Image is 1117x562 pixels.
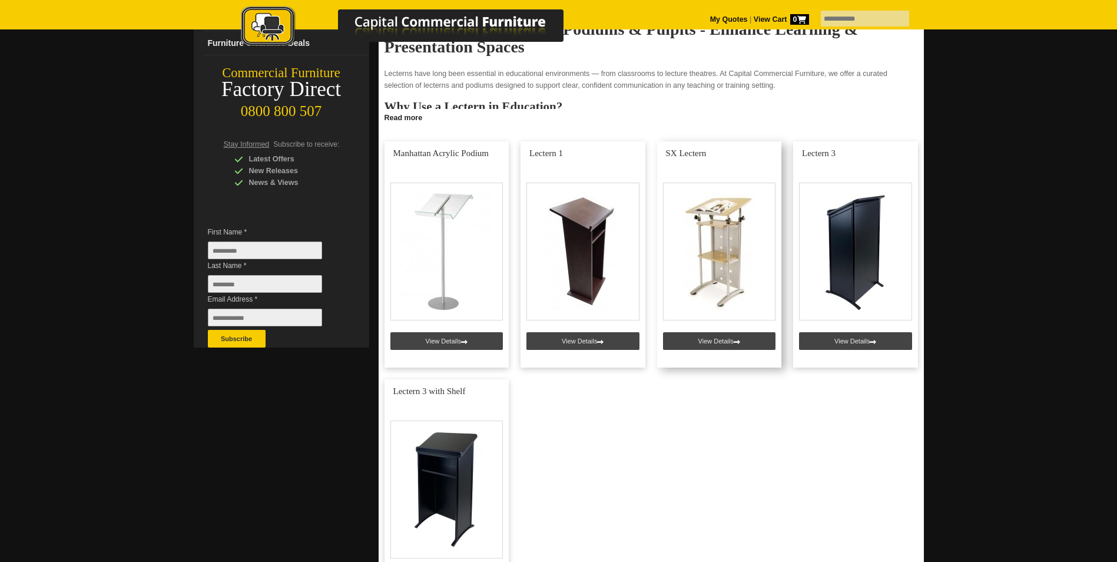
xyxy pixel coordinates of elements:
[273,140,339,148] span: Subscribe to receive:
[194,81,369,98] div: Factory Direct
[385,100,563,114] strong: Why Use a Lectern in Education?
[208,330,266,348] button: Subscribe
[208,260,340,272] span: Last Name *
[208,293,340,305] span: Email Address *
[224,140,270,148] span: Stay Informed
[203,31,369,55] a: Furniture Clearance Deals
[234,153,346,165] div: Latest Offers
[710,15,748,24] a: My Quotes
[208,275,322,293] input: Last Name *
[385,68,918,91] p: Lecterns have long been essential in educational environments — from classrooms to lecture theatr...
[208,309,322,326] input: Email Address *
[194,65,369,81] div: Commercial Furniture
[208,6,621,52] a: Capital Commercial Furniture Logo
[208,6,621,49] img: Capital Commercial Furniture Logo
[385,20,858,56] strong: Great Deals on Lecterns, Podiums & Pulpits - Enhance Learning & Presentation Spaces
[751,15,808,24] a: View Cart0
[379,109,924,124] a: Click to read more
[754,15,809,24] strong: View Cart
[208,242,322,259] input: First Name *
[234,177,346,189] div: News & Views
[208,226,340,238] span: First Name *
[194,97,369,120] div: 0800 800 507
[234,165,346,177] div: New Releases
[790,14,809,25] span: 0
